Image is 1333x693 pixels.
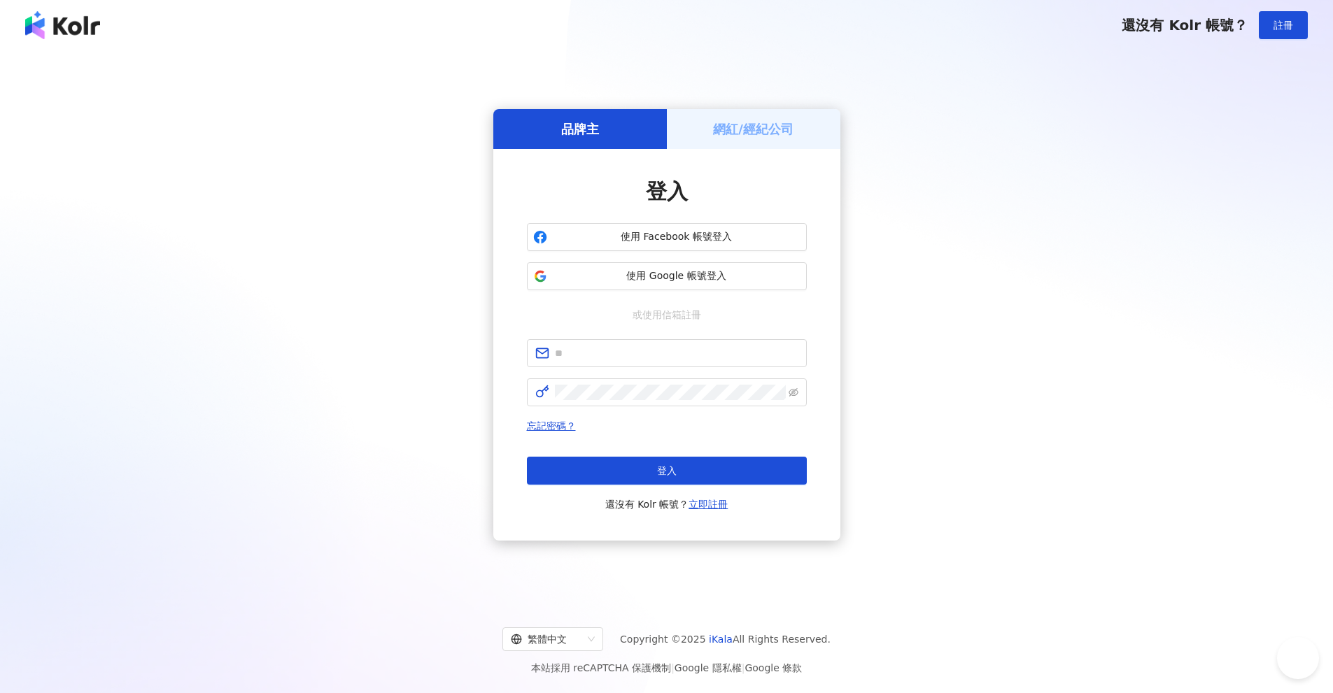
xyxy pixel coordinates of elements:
[511,628,582,650] div: 繁體中文
[1122,17,1248,34] span: 還沒有 Kolr 帳號？
[709,634,733,645] a: iKala
[553,230,800,244] span: 使用 Facebook 帳號登入
[531,659,802,676] span: 本站採用 reCAPTCHA 保護機制
[689,499,728,510] a: 立即註冊
[745,662,802,673] a: Google 條款
[1274,20,1293,31] span: 註冊
[671,662,675,673] span: |
[623,307,711,322] span: 或使用信箱註冊
[789,387,798,397] span: eye-invisible
[646,179,688,203] span: 登入
[742,662,745,673] span: |
[657,465,677,476] span: 登入
[527,420,576,431] a: 忘記密碼？
[1259,11,1308,39] button: 註冊
[553,269,800,283] span: 使用 Google 帳號登入
[605,496,728,513] span: 還沒有 Kolr 帳號？
[25,11,100,39] img: logo
[675,662,742,673] a: Google 隱私權
[1277,637,1319,679] iframe: Help Scout Beacon - Open
[620,631,831,648] span: Copyright © 2025 All Rights Reserved.
[527,262,807,290] button: 使用 Google 帳號登入
[561,120,599,138] h5: 品牌主
[527,457,807,485] button: 登入
[713,120,794,138] h5: 網紅/經紀公司
[527,223,807,251] button: 使用 Facebook 帳號登入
